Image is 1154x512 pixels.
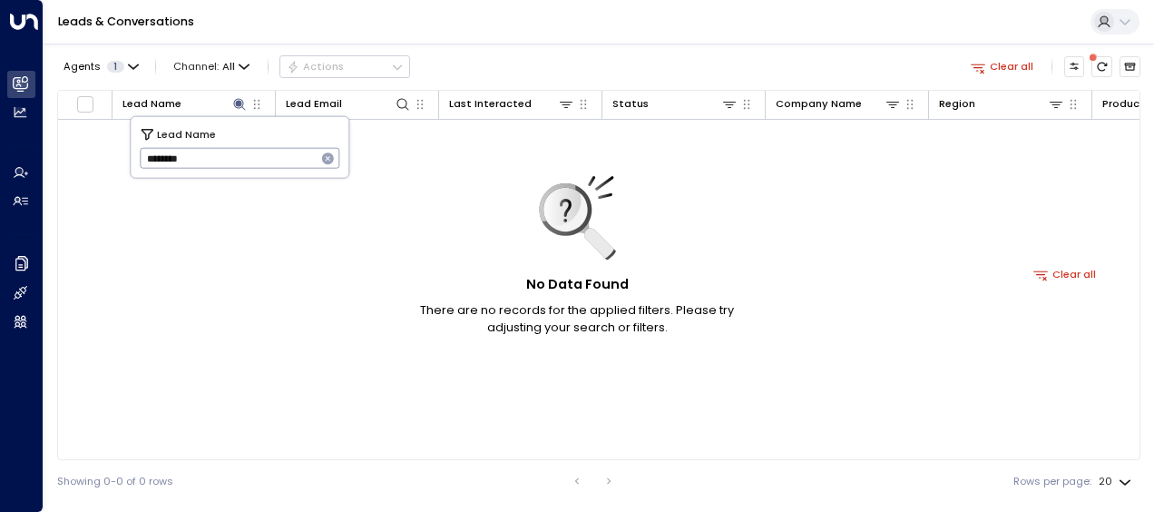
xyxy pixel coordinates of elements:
div: Lead Name [122,95,181,113]
button: Clear all [1028,264,1103,284]
div: Actions [287,60,344,73]
div: Product [1102,95,1145,113]
span: 1 [107,61,124,73]
div: Showing 0-0 of 0 rows [57,474,173,489]
h5: No Data Found [526,275,629,295]
button: Agents1 [57,56,143,76]
button: Channel:All [168,56,256,76]
span: All [222,61,235,73]
span: There are new threads available. Refresh the grid to view the latest updates. [1091,56,1112,77]
button: Customize [1064,56,1085,77]
div: Region [939,95,1064,113]
div: Lead Email [286,95,342,113]
div: Button group with a nested menu [279,55,410,77]
span: Agents [64,62,101,72]
div: Company Name [776,95,862,113]
p: There are no records for the applied filters. Please try adjusting your search or filters. [396,301,758,336]
button: Actions [279,55,410,77]
div: Lead Email [286,95,411,113]
div: Status [612,95,649,113]
div: 20 [1099,470,1135,493]
button: Archived Leads [1120,56,1140,77]
nav: pagination navigation [565,470,621,492]
div: Status [612,95,738,113]
div: Last Interacted [449,95,532,113]
span: Lead Name [157,125,216,142]
button: Clear all [964,56,1040,76]
label: Rows per page: [1013,474,1091,489]
span: Channel: [168,56,256,76]
div: Lead Name [122,95,248,113]
div: Region [939,95,975,113]
div: Company Name [776,95,901,113]
a: Leads & Conversations [58,14,194,29]
span: Toggle select all [76,95,94,113]
div: Last Interacted [449,95,574,113]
